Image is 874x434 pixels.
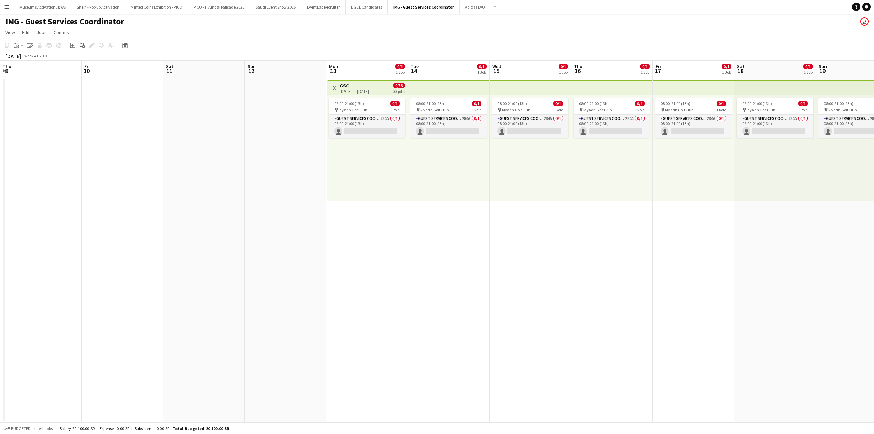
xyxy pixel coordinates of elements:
[125,0,188,14] button: Minted Coins Exhibition - PICO
[635,101,645,106] span: 0/1
[22,29,30,36] span: Edit
[553,101,563,106] span: 0/1
[416,101,446,106] span: 08:00-21:00 (13h)
[5,16,124,27] h1: IMG - Guest Services Coordinator
[339,107,367,112] span: Riyadh Golf Club
[84,63,90,69] span: Fri
[334,101,364,106] span: 08:00-21:00 (13h)
[477,64,487,69] span: 0/1
[573,67,582,75] span: 16
[396,70,405,75] div: 1 Job
[14,0,71,14] button: Museums Activation / BWS
[51,28,72,37] a: Comms
[248,63,256,69] span: Sun
[502,107,530,112] span: Riyadh Golf Club
[717,101,726,106] span: 0/1
[492,98,568,138] app-job-card: 08:00-21:00 (13h)0/1 Riyadh Golf Club1 RoleGuest Services Coordinator284A0/108:00-21:00 (13h)
[737,63,745,69] span: Sat
[329,98,405,138] app-job-card: 08:00-21:00 (13h)0/1 Riyadh Golf Club1 RoleGuest Services Coordinator284A0/108:00-21:00 (13h)
[188,0,250,14] button: PICO - Hyundai Palisade 2025
[410,115,487,138] app-card-role: Guest Services Coordinator284A0/108:00-21:00 (13h)
[491,67,501,75] span: 15
[559,64,568,69] span: 0/1
[804,70,813,75] div: 1 Job
[553,107,563,112] span: 1 Role
[497,101,527,106] span: 08:00-21:00 (13h)
[329,63,338,69] span: Mon
[655,63,661,69] span: Fri
[410,67,419,75] span: 14
[11,426,31,431] span: Budgeted
[411,63,419,69] span: Tue
[54,29,69,36] span: Comms
[420,107,449,112] span: Riyadh Golf Club
[301,0,346,14] button: EventLab Recruiter
[655,98,732,138] app-job-card: 08:00-21:00 (13h)0/1 Riyadh Golf Club1 RoleGuest Services Coordinator284A0/108:00-21:00 (13h)
[410,98,487,138] app-job-card: 08:00-21:00 (13h)0/1 Riyadh Golf Club1 RoleGuest Services Coordinator284A0/108:00-21:00 (13h)
[492,63,501,69] span: Wed
[60,426,229,431] div: Salary 20 100.00 SR + Expenses 0.00 SR + Subsistence 0.00 SR =
[165,67,173,75] span: 11
[742,101,772,106] span: 08:00-21:00 (13h)
[393,83,405,88] span: 0/33
[716,107,726,112] span: 1 Role
[395,64,405,69] span: 0/1
[34,28,50,37] a: Jobs
[737,98,813,138] app-job-card: 08:00-21:00 (13h)0/1 Riyadh Golf Club1 RoleGuest Services Coordinator284A0/108:00-21:00 (13h)
[393,88,405,94] div: 33 jobs
[819,63,827,69] span: Sun
[665,107,693,112] span: Riyadh Golf Club
[722,70,731,75] div: 1 Job
[71,0,125,14] button: Shein - Pop up Activation
[798,101,808,106] span: 0/1
[2,67,11,75] span: 9
[471,107,481,112] span: 1 Role
[828,107,857,112] span: Riyadh Golf Club
[579,101,609,106] span: 08:00-21:00 (13h)
[818,67,827,75] span: 19
[661,101,690,106] span: 08:00-21:00 (13h)
[583,107,612,112] span: Riyadh Golf Club
[388,0,460,14] button: IMG - Guest Services Coordinator
[860,17,869,26] app-user-avatar: Salman AlQurni
[42,53,49,58] div: +03
[640,70,649,75] div: 1 Job
[477,70,486,75] div: 1 Job
[722,64,731,69] span: 0/1
[5,53,21,59] div: [DATE]
[492,115,568,138] app-card-role: Guest Services Coordinator284A0/108:00-21:00 (13h)
[83,67,90,75] span: 10
[559,70,568,75] div: 1 Job
[472,101,481,106] span: 0/1
[3,425,32,432] button: Budgeted
[824,101,854,106] span: 08:00-21:00 (13h)
[574,63,582,69] span: Thu
[3,63,11,69] span: Thu
[736,67,745,75] span: 18
[798,107,808,112] span: 1 Role
[747,107,775,112] span: Riyadh Golf Club
[460,0,491,14] button: Adidas EVO
[329,115,405,138] app-card-role: Guest Services Coordinator284A0/108:00-21:00 (13h)
[19,28,32,37] a: Edit
[574,98,650,138] app-job-card: 08:00-21:00 (13h)0/1 Riyadh Golf Club1 RoleGuest Services Coordinator284A0/108:00-21:00 (13h)
[574,115,650,138] app-card-role: Guest Services Coordinator284A0/108:00-21:00 (13h)
[37,29,47,36] span: Jobs
[328,67,338,75] span: 13
[737,115,813,138] app-card-role: Guest Services Coordinator284A0/108:00-21:00 (13h)
[250,0,301,14] button: Saudi Event Show 2025
[166,63,173,69] span: Sat
[340,89,369,94] div: [DATE] → [DATE]
[655,115,732,138] app-card-role: Guest Services Coordinator284A0/108:00-21:00 (13h)
[640,64,650,69] span: 0/1
[23,53,40,58] span: Week 41
[340,83,369,89] h3: GSC
[390,101,400,106] span: 0/1
[635,107,645,112] span: 1 Role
